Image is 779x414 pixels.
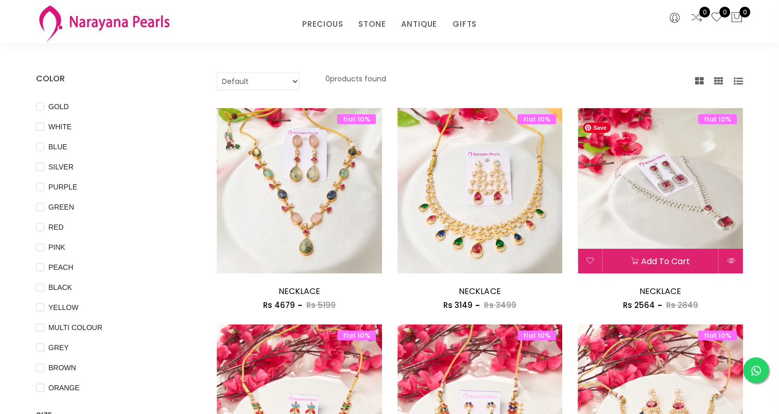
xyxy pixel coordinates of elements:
[358,16,386,32] a: STONE
[44,322,107,333] span: MULTI COLOUR
[459,285,500,297] a: NECKLACE
[719,7,730,18] span: 0
[44,201,78,213] span: GREEN
[44,101,73,112] span: GOLD
[719,249,743,273] button: Quick View
[731,11,743,25] button: 0
[44,242,70,253] span: PINK
[583,123,611,133] span: Save
[453,16,477,32] a: GIFTS
[44,181,81,193] span: PURPLE
[517,114,556,124] span: flat 10%
[44,221,68,233] span: RED
[44,161,78,173] span: SILVER
[698,331,737,340] span: flat 10%
[44,382,84,393] span: ORANGE
[711,11,723,25] a: 0
[279,285,320,297] a: NECKLACE
[623,300,655,310] span: Rs 2564
[602,249,718,273] button: Add to cart
[666,300,698,310] span: Rs 2849
[44,362,80,373] span: BROWN
[699,7,710,18] span: 0
[44,282,76,293] span: BLACK
[578,249,602,273] button: Add to wishlist
[401,16,437,32] a: ANTIQUE
[44,342,73,353] span: GREY
[302,16,343,32] a: PRECIOUS
[306,300,336,310] span: Rs 5199
[484,300,516,310] span: Rs 3499
[36,73,186,85] h4: COLOR
[44,141,72,152] span: BLUE
[44,302,82,313] span: YELLOW
[44,262,77,273] span: PEACH
[639,285,681,297] a: NECKLACE
[337,114,376,124] span: flat 10%
[739,7,750,18] span: 0
[690,11,703,25] a: 0
[325,73,386,90] p: 0 products found
[44,121,76,132] span: WHITE
[698,114,737,124] span: flat 10%
[517,331,556,340] span: flat 10%
[337,331,376,340] span: flat 10%
[443,300,473,310] span: Rs 3149
[263,300,295,310] span: Rs 4679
